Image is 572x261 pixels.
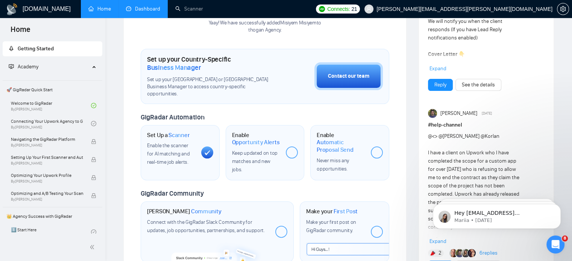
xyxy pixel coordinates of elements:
span: By [PERSON_NAME] [11,197,83,202]
span: GigRadar Community [141,189,204,198]
div: Contact our team [328,72,369,80]
h1: Set up your Country-Specific [147,55,277,72]
img: Korlan [461,249,470,257]
span: rocket [9,46,14,51]
span: user [366,6,372,12]
img: Toby Fox-Mason [455,249,464,257]
img: upwork-logo.png [319,6,325,12]
img: 📣 [430,250,435,256]
a: Connecting Your Upwork Agency to GigRadarBy[PERSON_NAME] [11,115,91,132]
span: lock [91,139,96,144]
h1: # help-channel [428,121,545,129]
a: dashboardDashboard [126,6,160,12]
span: Automatic Proposal Send [317,139,365,153]
span: Academy [18,63,38,70]
span: check-circle [91,121,96,126]
span: Keep updated on top matches and new jobs. [232,150,278,173]
p: thogan Agency . [209,27,321,34]
span: By [PERSON_NAME] [11,143,83,148]
a: 6replies [479,249,497,257]
span: fund-projection-screen [9,64,14,69]
span: check-circle [91,103,96,108]
a: setting [557,6,569,12]
span: Optimizing and A/B Testing Your Scanner for Better Results [11,190,83,197]
iframe: Intercom notifications message [422,188,572,241]
span: Setting Up Your First Scanner and Auto-Bidder [11,154,83,161]
img: Toby Fox-Mason [428,109,437,118]
span: 8 [562,235,568,241]
span: Community [191,208,222,215]
span: Never miss any opportunities. [317,157,349,172]
div: Yaay! We have successfully added Misiyem Misiyem to [209,20,321,34]
a: searchScanner [175,6,203,12]
span: Connect with the GigRadar Slack Community for updates, job opportunities, partnerships, and support. [147,219,265,234]
h1: Set Up a [147,131,190,139]
li: Getting Started [3,41,102,56]
span: Enable the scanner for AI matching and real-time job alerts. [147,142,190,165]
a: homeHome [88,6,111,12]
span: By [PERSON_NAME] [11,179,83,184]
span: 👑 Agency Success with GigRadar [3,209,102,224]
span: Connects: [327,5,350,13]
span: [PERSON_NAME] [440,109,477,118]
span: First Post [334,208,358,215]
a: 1️⃣ Start Here [11,224,91,240]
span: setting [557,6,569,12]
span: Expand [429,238,446,244]
span: Optimizing Your Upwork Profile [11,172,83,179]
span: Make your first post on GigRadar community. [306,219,356,234]
span: Academy [9,63,38,70]
h1: Enable [232,131,280,146]
span: lock [91,193,96,198]
span: 21 [351,5,357,13]
span: 2 [438,249,442,257]
span: double-left [90,243,97,251]
a: See the details [462,81,495,89]
span: GigRadar Automation [141,113,204,121]
span: [DATE] [482,110,492,117]
span: Getting Started [18,45,54,52]
span: Expand [429,65,446,72]
a: Welcome to GigRadarBy[PERSON_NAME] [11,97,91,114]
a: Reply [434,81,446,89]
button: setting [557,3,569,15]
button: See the details [455,79,501,91]
strong: Cover Letter 👇 [428,51,465,57]
h1: Make your [306,208,358,215]
span: Navigating the GigRadar Platform [11,136,83,143]
span: Business Manager [147,63,201,72]
span: Opportunity Alerts [232,139,280,146]
button: Contact our team [314,62,383,90]
span: Set up your [GEOGRAPHIC_DATA] or [GEOGRAPHIC_DATA] Business Manager to access country-specific op... [147,76,277,98]
span: check-circle [91,229,96,235]
span: lock [91,175,96,180]
span: By [PERSON_NAME] [11,161,83,166]
h1: Enable [317,131,365,154]
h1: [PERSON_NAME] [147,208,222,215]
span: Home [5,24,36,40]
span: lock [91,157,96,162]
button: Reply [428,79,453,91]
img: Chris Miller [449,249,458,257]
span: 🚀 GigRadar Quick Start [3,82,102,97]
img: logo [6,3,18,15]
iframe: Intercom live chat [546,235,564,253]
span: Scanner [168,131,190,139]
